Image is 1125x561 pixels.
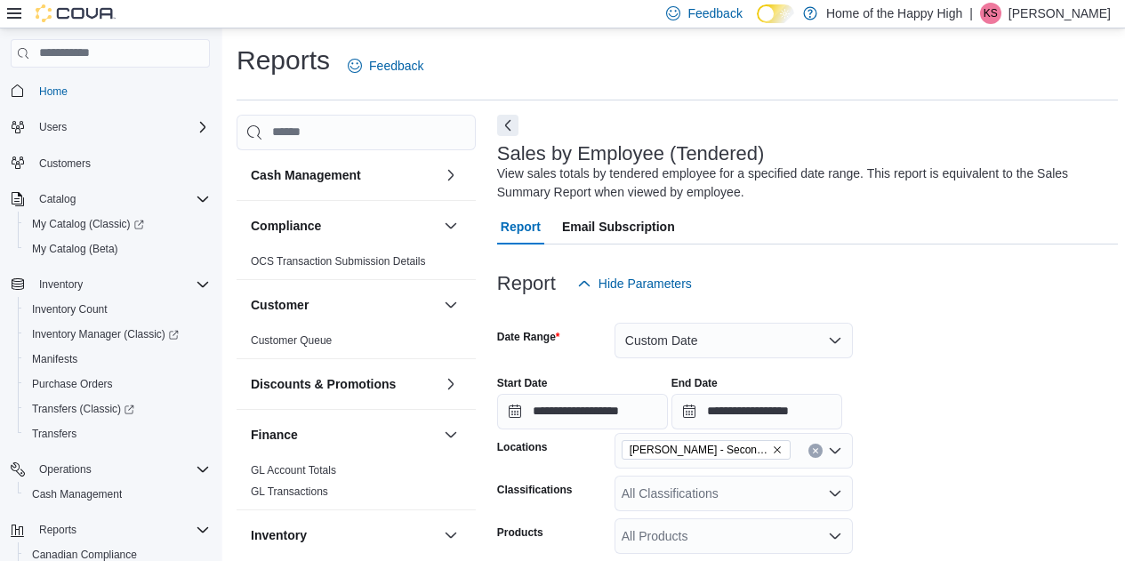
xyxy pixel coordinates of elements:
[39,192,76,206] span: Catalog
[25,324,186,345] a: Inventory Manager (Classic)
[237,43,330,78] h1: Reports
[32,519,210,541] span: Reports
[39,462,92,477] span: Operations
[440,424,462,445] button: Finance
[32,152,210,174] span: Customers
[32,459,210,480] span: Operations
[32,80,210,102] span: Home
[32,459,99,480] button: Operations
[25,238,125,260] a: My Catalog (Beta)
[39,120,67,134] span: Users
[25,349,210,370] span: Manifests
[497,143,765,164] h3: Sales by Employee (Tendered)
[251,526,307,544] h3: Inventory
[251,333,332,348] span: Customer Queue
[251,217,437,235] button: Compliance
[671,376,718,390] label: End Date
[251,166,361,184] h3: Cash Management
[237,330,476,358] div: Customer
[440,294,462,316] button: Customer
[671,394,842,429] input: Press the down key to open a popover containing a calendar.
[497,115,518,136] button: Next
[4,150,217,176] button: Customers
[251,375,437,393] button: Discounts & Promotions
[32,153,98,174] a: Customers
[32,217,144,231] span: My Catalog (Classic)
[32,242,118,256] span: My Catalog (Beta)
[18,297,217,322] button: Inventory Count
[984,3,998,24] span: KS
[36,4,116,22] img: Cova
[25,484,210,505] span: Cash Management
[39,277,83,292] span: Inventory
[18,347,217,372] button: Manifests
[25,213,151,235] a: My Catalog (Classic)
[497,394,668,429] input: Press the down key to open a popover containing a calendar.
[251,426,298,444] h3: Finance
[32,188,210,210] span: Catalog
[497,164,1109,202] div: View sales totals by tendered employee for a specified date range. This report is equivalent to t...
[32,188,83,210] button: Catalog
[25,324,210,345] span: Inventory Manager (Classic)
[497,330,560,344] label: Date Range
[39,523,76,537] span: Reports
[562,209,675,244] span: Email Subscription
[251,296,309,314] h3: Customer
[615,323,853,358] button: Custom Date
[808,444,823,458] button: Clear input
[251,334,332,347] a: Customer Queue
[969,3,973,24] p: |
[1008,3,1111,24] p: [PERSON_NAME]
[497,483,573,497] label: Classifications
[32,327,179,341] span: Inventory Manager (Classic)
[25,423,210,445] span: Transfers
[32,274,90,295] button: Inventory
[18,482,217,507] button: Cash Management
[25,299,115,320] a: Inventory Count
[828,486,842,501] button: Open list of options
[826,3,962,24] p: Home of the Happy High
[18,372,217,397] button: Purchase Orders
[251,463,336,477] span: GL Account Totals
[39,156,91,171] span: Customers
[32,116,210,138] span: Users
[251,426,437,444] button: Finance
[32,302,108,317] span: Inventory Count
[570,266,699,301] button: Hide Parameters
[757,23,758,24] span: Dark Mode
[25,238,210,260] span: My Catalog (Beta)
[497,376,548,390] label: Start Date
[251,255,426,268] a: OCS Transaction Submission Details
[251,485,328,499] span: GL Transactions
[440,164,462,186] button: Cash Management
[630,441,768,459] span: [PERSON_NAME] - Second Ave - Prairie Records
[4,115,217,140] button: Users
[32,274,210,295] span: Inventory
[251,375,396,393] h3: Discounts & Promotions
[25,423,84,445] a: Transfers
[4,457,217,482] button: Operations
[772,445,783,455] button: Remove Warman - Second Ave - Prairie Records from selection in this group
[828,444,842,458] button: Open list of options
[32,487,122,501] span: Cash Management
[32,402,134,416] span: Transfers (Classic)
[251,254,426,268] span: OCS Transaction Submission Details
[39,84,68,99] span: Home
[25,373,210,395] span: Purchase Orders
[32,377,113,391] span: Purchase Orders
[369,57,423,75] span: Feedback
[251,485,328,498] a: GL Transactions
[32,519,84,541] button: Reports
[980,3,1001,24] div: Kelsey Short
[4,272,217,297] button: Inventory
[501,209,541,244] span: Report
[440,373,462,395] button: Discounts & Promotions
[18,236,217,261] button: My Catalog (Beta)
[25,398,141,420] a: Transfers (Classic)
[251,526,437,544] button: Inventory
[4,187,217,212] button: Catalog
[757,4,794,23] input: Dark Mode
[25,299,210,320] span: Inventory Count
[497,440,548,454] label: Locations
[251,217,321,235] h3: Compliance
